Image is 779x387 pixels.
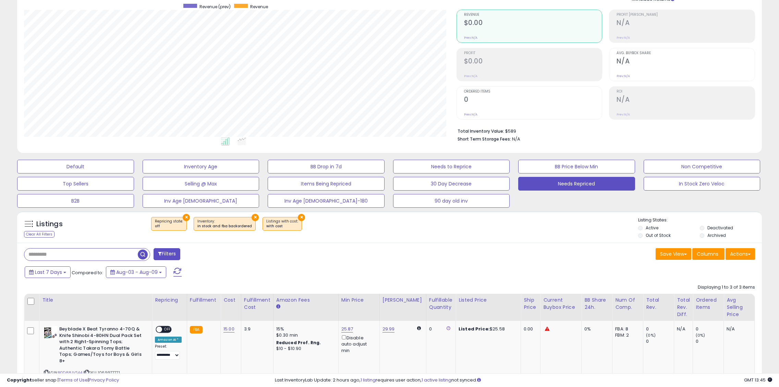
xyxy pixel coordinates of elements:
div: Listed Price [459,297,518,304]
span: Listings with cost : [266,219,298,229]
div: 15% [276,326,333,332]
small: Prev: N/A [617,36,630,40]
button: BB Price Below Min [518,160,635,173]
button: × [252,214,259,221]
div: Title [42,297,149,304]
div: Last InventoryLab Update: 2 hours ago, requires user action, not synced. [275,377,772,384]
div: off [155,224,183,229]
div: N/A [727,326,749,332]
a: 1 listing [361,377,376,383]
button: Items Being Repriced [268,177,385,191]
a: 29.99 [382,326,395,332]
h2: N/A [617,19,755,28]
button: Inventory Age [143,160,259,173]
div: 0.00 [524,326,535,332]
button: Actions [726,248,755,260]
div: 0% [584,326,607,332]
div: 3.9 [244,326,268,332]
div: Num of Comp. [615,297,640,311]
label: Archived [707,232,726,238]
h2: $0.00 [464,57,602,66]
label: Out of Stock [646,232,671,238]
div: [PERSON_NAME] [382,297,423,304]
button: Needs Repriced [518,177,635,191]
button: Selling @ Max [143,177,259,191]
span: Profit [PERSON_NAME] [617,13,755,17]
button: In Stock Zero Veloc [644,177,760,191]
small: Prev: N/A [617,74,630,78]
a: 1 active listing [422,377,451,383]
button: B2B [17,194,134,208]
small: (0%) [696,332,705,338]
li: $589 [458,126,750,135]
a: 15.00 [223,326,234,332]
button: Needs to Reprice [393,160,510,173]
button: Aug-03 - Aug-09 [106,266,166,278]
span: Ordered Items [464,90,602,94]
button: BB Drop in 7d [268,160,385,173]
div: Total Rev. Diff. [677,297,690,318]
p: Listing States: [638,217,762,223]
span: Revenue (prev) [199,4,231,10]
div: Ordered Items [696,297,721,311]
b: Reduced Prof. Rng. [276,340,321,346]
div: seller snap | | [7,377,119,384]
button: Filters [154,248,180,260]
button: Inv Age [DEMOGRAPHIC_DATA] [143,194,259,208]
button: Save View [656,248,691,260]
div: Preset: [155,344,182,360]
div: N/A [677,326,687,332]
div: Current Buybox Price [543,297,579,311]
span: Columns [697,251,718,257]
span: Inventory : [197,219,252,229]
small: Prev: N/A [464,112,477,117]
button: Last 7 Days [25,266,71,278]
strong: Copyright [7,377,32,383]
small: FBA [190,326,203,334]
span: Last 7 Days [35,269,62,276]
h2: N/A [617,57,755,66]
span: ROI [617,90,755,94]
button: Top Sellers [17,177,134,191]
b: Short Term Storage Fees: [458,136,511,142]
div: Avg Selling Price [727,297,752,318]
h2: N/A [617,96,755,105]
b: Listed Price: [459,326,490,332]
b: Beyblade X Beat Tyranno 4-70Q & Knife Shinobi 4-80HN Dual Pack Set with 2 Right-Spinning Tops; Au... [59,326,143,366]
label: Active [646,225,658,231]
small: Prev: N/A [464,74,477,78]
span: OFF [162,327,173,332]
div: Amazon Fees [276,297,336,304]
h2: 0 [464,96,602,105]
div: Clear All Filters [24,231,54,238]
span: N/A [512,136,520,142]
a: Privacy Policy [89,377,119,383]
a: Terms of Use [59,377,88,383]
label: Deactivated [707,225,733,231]
div: Ship Price [524,297,537,311]
div: 0 [429,326,450,332]
div: Amazon AI * [155,337,182,343]
span: 2025-08-17 13:45 GMT [744,377,772,383]
div: BB Share 24h. [584,297,609,311]
span: Repricing state : [155,219,183,229]
h2: $0.00 [464,19,602,28]
span: Compared to: [72,269,103,276]
div: $10 - $10.90 [276,346,333,352]
h5: Listings [36,219,63,229]
span: Avg. Buybox Share [617,51,755,55]
span: Revenue [464,13,602,17]
small: Amazon Fees. [276,304,280,310]
button: Inv Age [DEMOGRAPHIC_DATA]-180 [268,194,385,208]
small: (0%) [646,332,656,338]
button: × [183,214,190,221]
div: 0 [696,338,723,344]
div: 0 [696,326,723,332]
div: Min Price [341,297,377,304]
div: with cost [266,224,298,229]
div: 0 [646,326,674,332]
div: Disable auto adjust min [341,334,374,354]
small: Prev: N/A [464,36,477,40]
img: 514ExWMklDL._SL40_.jpg [44,326,58,340]
div: Cost [223,297,238,304]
